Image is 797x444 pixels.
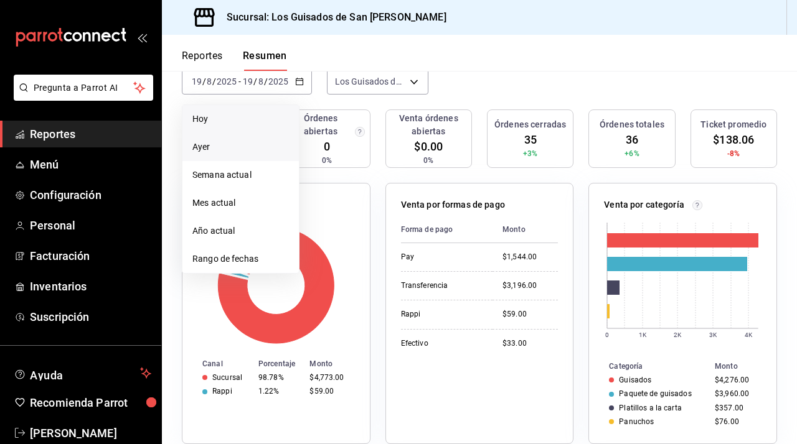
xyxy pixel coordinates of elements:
th: Categoría [589,359,710,373]
input: -- [191,76,202,86]
th: Monto [304,357,369,371]
span: / [264,76,268,86]
span: Inventarios [30,278,151,295]
th: Porcentaje [253,357,304,371]
div: Guisados [619,376,651,384]
span: +6% [625,148,639,159]
div: $59.00 [502,309,558,320]
input: -- [206,76,212,86]
th: Canal [182,357,253,371]
h3: Órdenes abiertas [289,112,352,138]
span: Ayuda [30,366,135,381]
input: ---- [216,76,237,86]
span: 0% [322,155,332,166]
input: -- [258,76,264,86]
span: Año actual [192,224,289,238]
div: $3,960.00 [715,389,757,398]
span: / [212,76,216,86]
div: $4,276.00 [715,376,757,384]
th: Monto [710,359,776,373]
button: Pregunta a Parrot AI [14,75,153,101]
span: Personal [30,217,151,234]
span: Menú [30,156,151,173]
span: Suscripción [30,308,151,325]
th: Forma de pago [401,216,493,243]
span: 0 [324,138,330,155]
text: 4K [745,331,753,338]
div: $357.00 [715,404,757,412]
span: / [202,76,206,86]
text: 1K [639,331,647,338]
h3: Venta órdenes abiertas [391,112,466,138]
span: [PERSON_NAME] [30,425,151,442]
span: Recomienda Parrot [30,394,151,411]
span: Rango de fechas [192,252,289,266]
span: Semana actual [192,169,289,182]
div: 1.22% [258,387,299,395]
span: Mes actual [192,197,289,210]
span: Facturación [30,247,151,264]
span: - [238,76,241,86]
a: Pregunta a Parrot AI [9,90,153,103]
div: Transferencia [401,280,483,291]
div: $3,196.00 [502,280,558,291]
div: Paquete de guisados [619,389,691,398]
div: Platillos a la carta [619,404,682,412]
span: Los Guisados de San [PERSON_NAME] [335,75,405,88]
div: 98.78% [258,373,299,382]
span: $0.00 [414,138,443,155]
span: 0% [423,155,433,166]
div: $59.00 [309,387,349,395]
input: ---- [268,76,289,86]
div: $1,544.00 [502,252,558,262]
div: $33.00 [502,338,558,349]
input: -- [242,76,253,86]
div: Efectivo [401,338,483,349]
text: 3K [709,331,717,338]
span: Configuración [30,187,151,203]
span: / [253,76,257,86]
span: +3% [523,148,537,159]
div: Rappi [401,309,483,320]
span: 36 [626,131,638,148]
span: Reportes [30,126,151,142]
div: $4,773.00 [309,373,349,382]
text: 0 [605,331,609,338]
div: $76.00 [715,417,757,426]
div: navigation tabs [182,50,287,71]
div: Rappi [212,387,232,395]
th: Monto [493,216,558,243]
span: Ayer [192,141,289,154]
button: open_drawer_menu [137,32,147,42]
button: Resumen [243,50,287,71]
div: Pay [401,252,483,262]
h3: Órdenes cerradas [494,118,566,131]
text: 2K [674,331,682,338]
span: Pregunta a Parrot AI [34,81,134,95]
h3: Sucursal: Los Guisados de San [PERSON_NAME] [217,10,446,25]
h3: Órdenes totales [600,118,664,131]
div: Panuchos [619,417,654,426]
span: Hoy [192,113,289,126]
button: Reportes [182,50,223,71]
span: -8% [727,148,740,159]
p: Venta por formas de pago [401,198,505,211]
span: 35 [524,131,537,148]
p: Venta por categoría [604,198,684,211]
span: $138.06 [713,131,754,148]
div: Sucursal [212,373,242,382]
h3: Ticket promedio [700,118,766,131]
